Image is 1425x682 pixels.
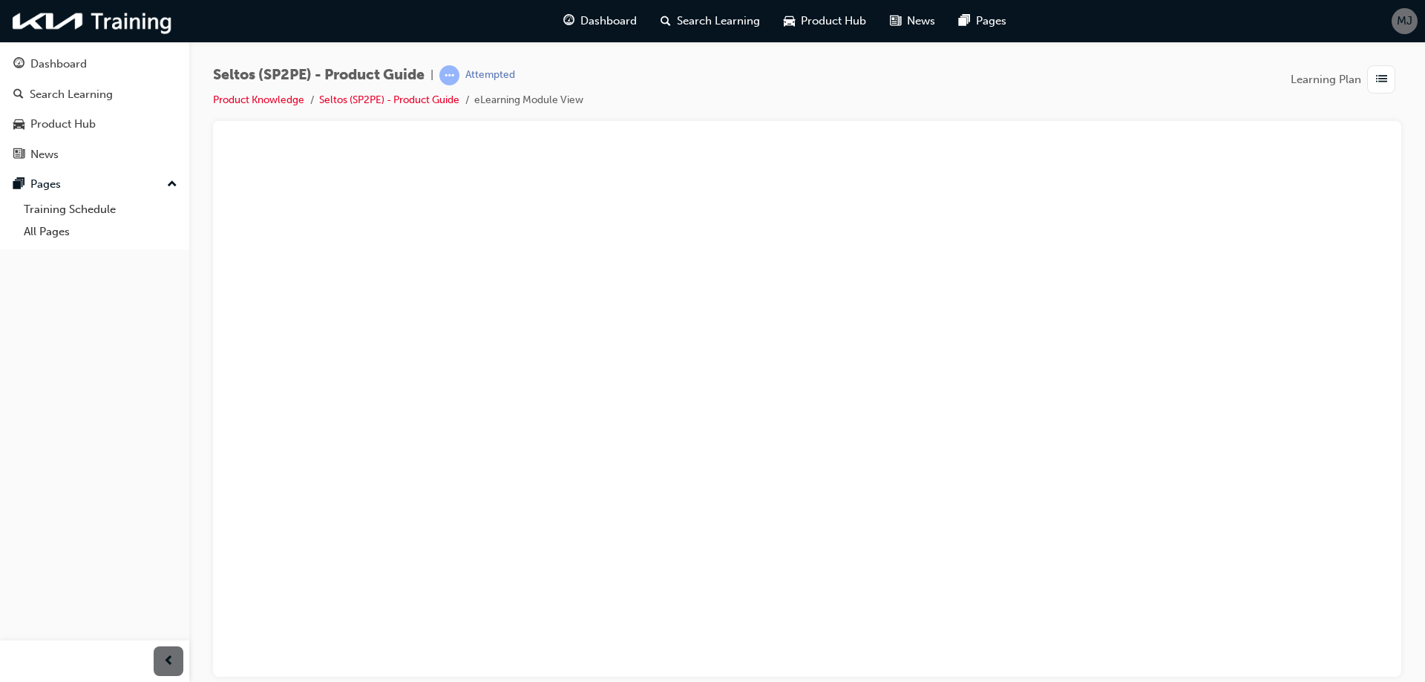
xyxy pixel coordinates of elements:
[213,94,304,106] a: Product Knowledge
[976,13,1006,30] span: Pages
[959,12,970,30] span: pages-icon
[167,175,177,194] span: up-icon
[677,13,760,30] span: Search Learning
[13,118,24,131] span: car-icon
[1291,71,1361,88] span: Learning Plan
[439,65,459,85] span: learningRecordVerb_ATTEMPT-icon
[649,6,772,36] a: search-iconSearch Learning
[1376,71,1387,89] span: list-icon
[947,6,1018,36] a: pages-iconPages
[319,94,459,106] a: Seltos (SP2PE) - Product Guide
[772,6,878,36] a: car-iconProduct Hub
[7,6,178,36] img: kia-training
[878,6,947,36] a: news-iconNews
[6,171,183,198] button: Pages
[430,67,433,84] span: |
[465,68,515,82] div: Attempted
[580,13,637,30] span: Dashboard
[30,56,87,73] div: Dashboard
[6,111,183,138] a: Product Hub
[907,13,935,30] span: News
[163,652,174,671] span: prev-icon
[1397,13,1412,30] span: MJ
[890,12,901,30] span: news-icon
[30,176,61,193] div: Pages
[563,12,574,30] span: guage-icon
[30,116,96,133] div: Product Hub
[661,12,671,30] span: search-icon
[13,148,24,162] span: news-icon
[551,6,649,36] a: guage-iconDashboard
[6,81,183,108] a: Search Learning
[13,58,24,71] span: guage-icon
[13,178,24,191] span: pages-icon
[784,12,795,30] span: car-icon
[213,67,425,84] span: Seltos (SP2PE) - Product Guide
[6,47,183,171] button: DashboardSearch LearningProduct HubNews
[474,92,583,109] li: eLearning Module View
[801,13,866,30] span: Product Hub
[18,198,183,221] a: Training Schedule
[1392,8,1418,34] button: MJ
[13,88,24,102] span: search-icon
[18,220,183,243] a: All Pages
[30,86,113,103] div: Search Learning
[6,141,183,168] a: News
[6,50,183,78] a: Dashboard
[30,146,59,163] div: News
[1291,65,1401,94] button: Learning Plan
